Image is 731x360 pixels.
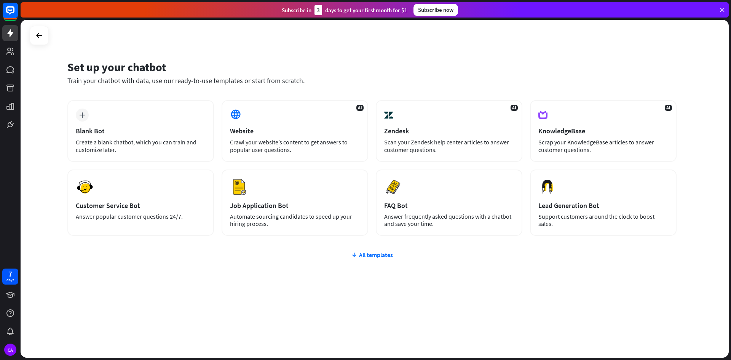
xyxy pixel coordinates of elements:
a: 7 days [2,269,18,285]
div: 3 [314,5,322,15]
div: CA [4,344,16,356]
div: Subscribe in days to get your first month for $1 [282,5,407,15]
div: 7 [8,270,12,277]
div: days [6,277,14,283]
div: Subscribe now [413,4,458,16]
